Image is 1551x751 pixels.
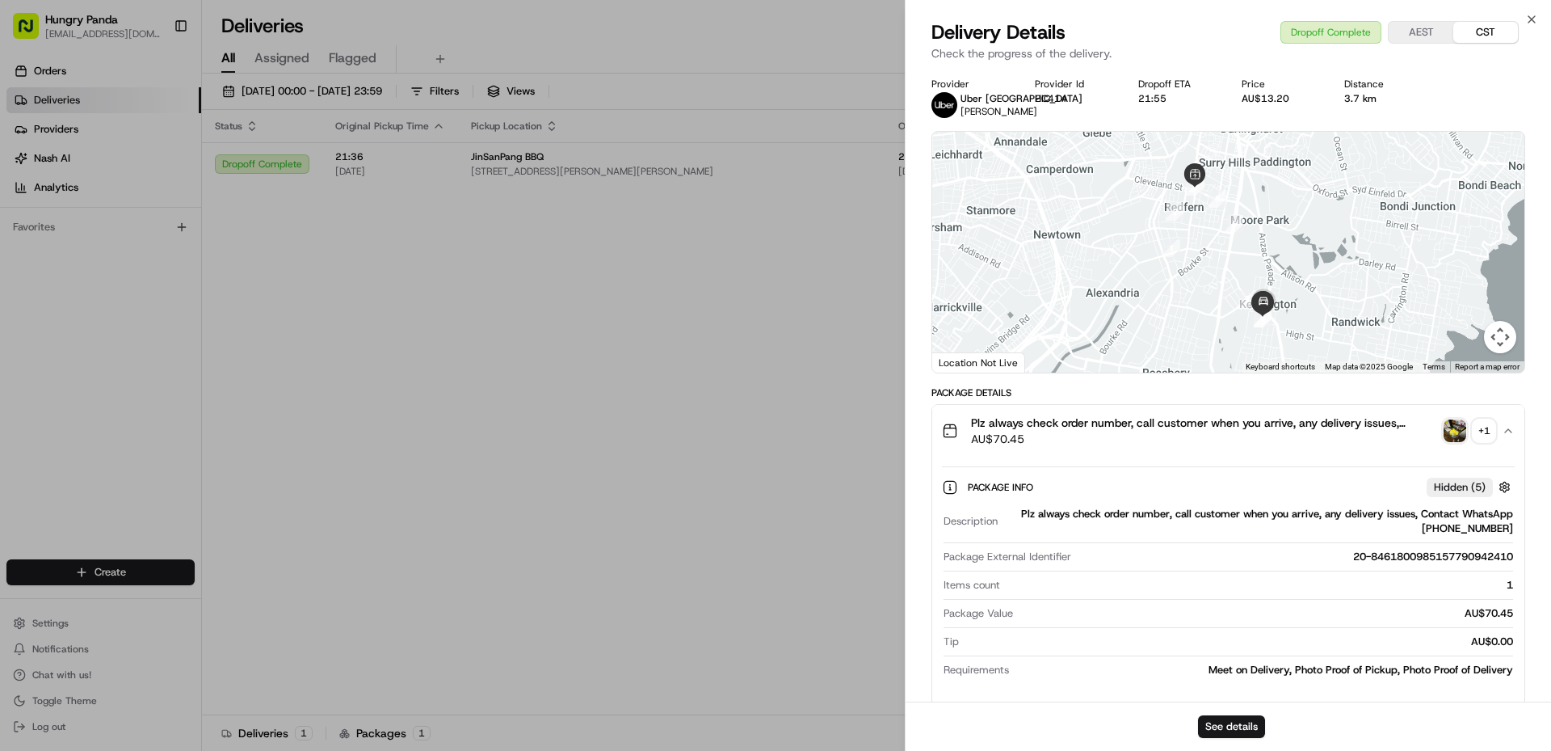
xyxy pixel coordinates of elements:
span: Requirements [944,663,1009,677]
a: Report a map error [1455,362,1519,371]
div: Package Details [931,386,1525,399]
span: [PERSON_NAME] [50,251,131,264]
a: 💻API Documentation [130,355,266,384]
div: 6 [1225,215,1243,233]
img: 1736555255976-a54dd68f-1ca7-489b-9aae-adbdc363a1c4 [32,251,45,264]
div: Location Not Live [932,352,1025,373]
span: Pylon [161,401,195,413]
div: Start new chat [73,154,265,171]
button: Start new chat [275,159,294,179]
div: 7 [1238,290,1256,308]
p: Check the progress of the delivery. [931,45,1525,61]
div: 💻 [137,363,149,376]
a: Powered byPylon [114,400,195,413]
span: Tip [944,635,959,649]
div: 1 [1007,578,1513,593]
span: • [134,251,140,264]
div: Price [1242,78,1319,91]
div: + 1 [1473,420,1495,442]
span: Delivery Details [931,19,1066,45]
img: Bea Lacdao [16,235,42,261]
img: 1753817452368-0c19585d-7be3-40d9-9a41-2dc781b3d1eb [34,154,63,184]
span: 8月15日 [62,294,100,307]
img: uber-new-logo.jpeg [931,92,957,118]
img: Nash [16,16,48,49]
div: Plz always check order number, call customer when you arrive, any delivery issues, Contact WhatsA... [1004,507,1513,536]
div: Meet on Delivery, Photo Proof of Pickup, Photo Proof of Delivery [1015,663,1513,677]
div: Dropoff ETA [1138,78,1216,91]
div: AU$70.45 [1019,606,1513,621]
div: 5 [1208,190,1226,208]
div: 21:55 [1138,92,1216,105]
img: Google [936,352,990,373]
span: Package Value [944,606,1013,621]
button: Hidden (5) [1427,477,1515,497]
input: Clear [42,104,267,121]
span: Package External Identifier [944,550,1071,564]
span: Package Info [968,481,1036,494]
div: 2 [1166,203,1184,221]
button: Plz always check order number, call customer when you arrive, any delivery issues, Contact WhatsA... [932,405,1524,457]
div: AU$0.00 [965,635,1513,649]
span: Items count [944,578,1000,593]
div: Distance [1344,78,1422,91]
span: [PERSON_NAME] [960,105,1037,118]
button: CST [1453,22,1518,43]
span: Knowledge Base [32,361,124,378]
div: Provider Id [1035,78,1112,91]
button: See all [250,207,294,226]
img: photo_proof_of_pickup image [1444,420,1466,442]
button: 2C414 [1035,92,1067,105]
div: Provider [931,78,1009,91]
div: Plz always check order number, call customer when you arrive, any delivery issues, Contact WhatsA... [932,457,1524,707]
div: 20-8461800985157790942410 [1078,550,1513,564]
div: 3.7 km [1344,92,1422,105]
div: 1 [1162,239,1180,257]
span: Map data ©2025 Google [1325,362,1413,371]
a: 📗Knowledge Base [10,355,130,384]
p: Welcome 👋 [16,65,294,91]
span: API Documentation [153,361,259,378]
span: Description [944,514,998,529]
div: 9 [1254,310,1271,327]
button: photo_proof_of_pickup image+1 [1444,420,1495,442]
span: Uber [GEOGRAPHIC_DATA] [960,92,1082,105]
button: Map camera controls [1484,321,1516,353]
button: Keyboard shortcuts [1246,361,1315,373]
a: Terms (opens in new tab) [1423,362,1445,371]
a: Open this area in Google Maps (opens a new window) [936,352,990,373]
div: 📗 [16,363,29,376]
span: • [53,294,59,307]
div: AU$13.20 [1242,92,1319,105]
span: 8月19日 [143,251,181,264]
button: AEST [1389,22,1453,43]
span: Hidden ( 5 ) [1434,480,1486,495]
span: Plz always check order number, call customer when you arrive, any delivery issues, Contact WhatsA... [971,415,1437,431]
button: See details [1198,715,1265,738]
img: 1736555255976-a54dd68f-1ca7-489b-9aae-adbdc363a1c4 [16,154,45,184]
span: AU$70.45 [971,431,1437,447]
div: We're available if you need us! [73,171,222,184]
div: Past conversations [16,210,108,223]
